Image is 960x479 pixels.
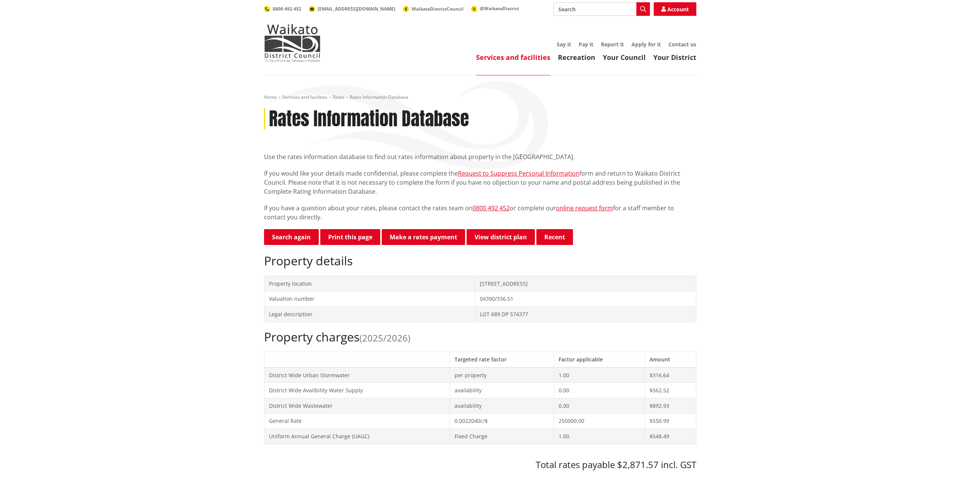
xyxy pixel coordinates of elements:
a: Home [264,94,277,100]
a: Make a rates payment [382,229,465,245]
td: $548.49 [645,428,696,444]
th: Amount [645,352,696,367]
a: Recreation [558,53,595,62]
a: Account [654,2,696,16]
td: District Wide Availbility Water Supply [264,383,450,398]
span: [EMAIL_ADDRESS][DOMAIN_NAME] [318,6,395,12]
td: $562.52 [645,383,696,398]
td: 1.00 [554,428,645,444]
td: 0.00 [554,398,645,413]
td: Legal description [264,306,475,322]
td: 0.0022040c/$ [450,413,554,429]
span: Rates Information Database [350,94,409,100]
a: Rates [333,94,344,100]
td: District Wide Wastewater [264,398,450,413]
td: General Rate [264,413,450,429]
a: Say it [557,41,571,48]
img: Waikato District Council - Te Kaunihera aa Takiwaa o Waikato [264,24,321,62]
td: 250000.00 [554,413,645,429]
span: (2025/2026) [359,332,410,344]
td: Uniform Annual General Charge (UAGC) [264,428,450,444]
h1: Rates Information Database [269,108,469,130]
a: 0800 492 452 [473,204,510,212]
td: LOT 689 DP 574377 [475,306,696,322]
td: per property [450,367,554,383]
h3: Total rates payable $2,871.57 incl. GST [264,459,696,470]
a: Your District [653,53,696,62]
a: Contact us [668,41,696,48]
td: Property location [264,276,475,291]
p: If you have a question about your rates, please contact the rates team on or complete our for a s... [264,204,696,222]
td: 04390/336.51 [475,291,696,307]
td: $316.64 [645,367,696,383]
a: Request to Suppress Personal Information [458,169,579,178]
span: 0800 492 452 [273,6,301,12]
nav: breadcrumb [264,94,696,101]
a: online request form [556,204,613,212]
td: $892.93 [645,398,696,413]
td: District Wide Urban Stormwater [264,367,450,383]
a: 0800 492 452 [264,6,301,12]
th: Targeted rate factor [450,352,554,367]
th: Factor applicable [554,352,645,367]
a: Report it [601,41,624,48]
a: Services and facilities [282,94,327,100]
a: Services and facilities [476,53,550,62]
h2: Property charges [264,330,696,344]
a: WaikatoDistrictCouncil [403,6,464,12]
td: Fixed Charge [450,428,554,444]
a: View district plan [467,229,535,245]
p: If you would like your details made confidential, please complete the form and return to Waikato ... [264,169,696,196]
input: Search input [553,2,650,16]
p: Use the rates information database to find out rates information about property in the [GEOGRAPHI... [264,152,696,161]
a: Apply for it [631,41,661,48]
td: availability [450,398,554,413]
td: Valuation number [264,291,475,307]
span: @WaikatoDistrict [480,5,519,12]
td: $550.99 [645,413,696,429]
a: Search again [264,229,319,245]
td: availability [450,383,554,398]
a: @WaikatoDistrict [471,5,519,12]
td: 1.00 [554,367,645,383]
a: [EMAIL_ADDRESS][DOMAIN_NAME] [309,6,395,12]
a: Your Council [603,53,646,62]
button: Print this page [320,229,380,245]
td: [STREET_ADDRESS] [475,276,696,291]
a: Pay it [579,41,593,48]
button: Recent [536,229,573,245]
td: 0.00 [554,383,645,398]
span: WaikatoDistrictCouncil [412,6,464,12]
h2: Property details [264,254,696,268]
